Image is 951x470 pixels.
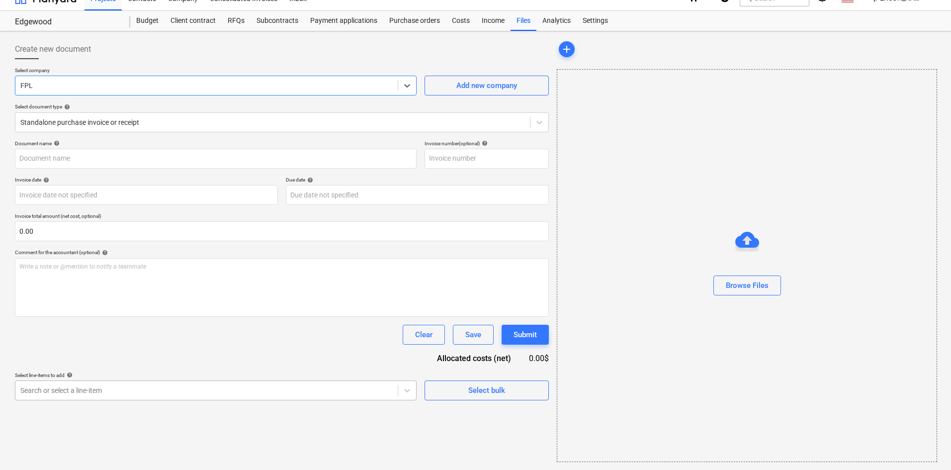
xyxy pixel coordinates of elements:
a: Costs [446,11,476,31]
div: Select bulk [468,384,505,397]
input: Invoice date not specified [15,185,278,205]
span: add [561,43,573,55]
span: help [52,140,60,146]
div: Submit [514,328,537,341]
span: help [41,177,49,183]
input: Invoice total amount (net cost, optional) [15,221,549,241]
div: Select line-items to add [15,372,417,378]
div: Invoice number (optional) [425,140,549,147]
input: Invoice number [425,149,549,169]
div: Allocated costs (net) [420,353,527,364]
span: Create new document [15,43,91,55]
p: Invoice total amount (net cost, optional) [15,213,549,221]
a: Payment applications [304,11,383,31]
span: help [65,372,73,378]
button: Clear [403,325,445,345]
a: Settings [577,11,614,31]
a: Income [476,11,511,31]
button: Add new company [425,76,549,95]
div: Browse Files [557,69,937,462]
div: Invoice date [15,177,278,183]
div: Save [465,328,481,341]
input: Due date not specified [286,185,549,205]
span: help [100,250,108,256]
a: Analytics [536,11,577,31]
span: help [305,177,313,183]
a: Client contract [165,11,222,31]
div: Add new company [456,79,517,92]
input: Document name [15,149,417,169]
a: Purchase orders [383,11,446,31]
div: 0.00$ [527,353,549,364]
button: Select bulk [425,380,549,400]
div: Due date [286,177,549,183]
a: RFQs [222,11,251,31]
button: Submit [502,325,549,345]
a: Subcontracts [251,11,304,31]
div: Edgewood [15,17,118,27]
div: Comment for the accountant (optional) [15,249,549,256]
button: Browse Files [713,276,781,295]
div: Browse Files [726,279,769,292]
button: Save [453,325,494,345]
a: Files [511,11,536,31]
span: help [62,104,70,110]
a: Budget [130,11,165,31]
div: Clear [415,328,432,341]
div: Document name [15,140,417,147]
div: Select document type [15,103,549,110]
span: help [480,140,488,146]
p: Select company [15,67,417,76]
